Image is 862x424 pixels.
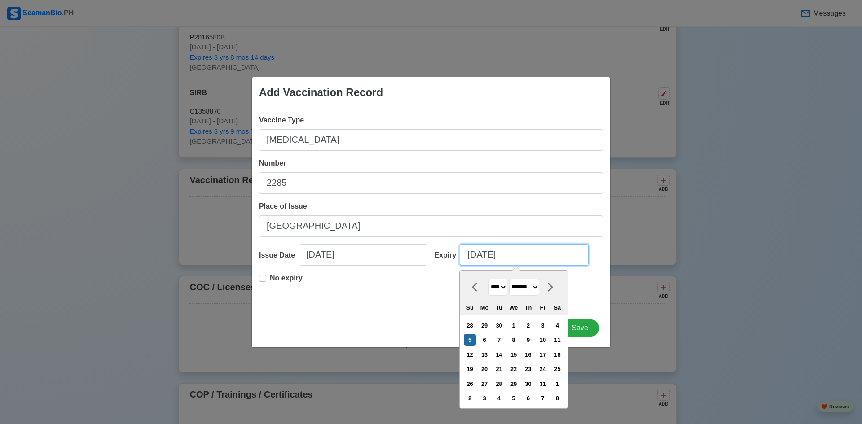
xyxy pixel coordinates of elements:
div: Choose Friday, October 10th, 2025 [537,334,549,346]
div: Choose Monday, October 27th, 2025 [478,378,490,390]
div: Choose Saturday, November 1st, 2025 [551,378,563,390]
div: Choose Tuesday, October 28th, 2025 [493,378,505,390]
div: Tu [493,302,505,314]
div: Choose Friday, October 24th, 2025 [537,363,549,375]
div: Choose Monday, September 29th, 2025 [478,319,490,332]
div: Choose Saturday, October 11th, 2025 [551,334,563,346]
div: Choose Tuesday, September 30th, 2025 [493,319,505,332]
div: Choose Monday, November 3rd, 2025 [478,392,490,404]
span: Vaccine Type [259,116,304,124]
div: Choose Saturday, October 18th, 2025 [551,349,563,361]
div: Expiry [435,250,460,261]
div: Choose Tuesday, October 21st, 2025 [493,363,505,375]
div: Choose Wednesday, October 15th, 2025 [507,349,519,361]
div: Choose Sunday, November 2nd, 2025 [464,392,476,404]
div: Choose Monday, October 6th, 2025 [478,334,490,346]
div: Choose Saturday, October 4th, 2025 [551,319,563,332]
div: Choose Wednesday, October 8th, 2025 [507,334,519,346]
div: Add Vaccination Record [259,84,383,101]
input: Ex: Sinovac 1st Dose [259,129,603,151]
div: Choose Sunday, October 12th, 2025 [464,349,476,361]
div: Choose Sunday, October 26th, 2025 [464,378,476,390]
div: Choose Sunday, September 28th, 2025 [464,319,476,332]
div: Choose Sunday, October 19th, 2025 [464,363,476,375]
div: We [507,302,519,314]
button: Save [561,319,599,337]
div: Choose Sunday, October 5th, 2025 [464,334,476,346]
div: Choose Thursday, October 9th, 2025 [522,334,534,346]
span: Number [259,159,286,167]
div: Choose Friday, October 3rd, 2025 [537,319,549,332]
div: Choose Monday, October 13th, 2025 [478,349,490,361]
div: Su [464,302,476,314]
div: Choose Saturday, October 25th, 2025 [551,363,563,375]
input: Ex: Manila [259,215,603,237]
div: Choose Thursday, October 16th, 2025 [522,349,534,361]
div: Mo [478,302,490,314]
div: Sa [551,302,563,314]
div: Choose Friday, October 17th, 2025 [537,349,549,361]
div: Choose Wednesday, October 29th, 2025 [507,378,519,390]
div: Choose Tuesday, November 4th, 2025 [493,392,505,404]
div: Choose Tuesday, October 7th, 2025 [493,334,505,346]
div: Choose Wednesday, October 22nd, 2025 [507,363,519,375]
div: Choose Thursday, October 23rd, 2025 [522,363,534,375]
div: Choose Tuesday, October 14th, 2025 [493,349,505,361]
input: Ex: 1234567890 [259,172,603,194]
div: Fr [537,302,549,314]
div: Choose Friday, November 7th, 2025 [537,392,549,404]
div: month 2025-10 [462,318,565,406]
div: Choose Wednesday, October 1st, 2025 [507,319,519,332]
span: Place of Issue [259,202,307,210]
div: Choose Saturday, November 8th, 2025 [551,392,563,404]
div: Choose Thursday, October 2nd, 2025 [522,319,534,332]
div: Issue Date [259,250,299,261]
div: Th [522,302,534,314]
div: Choose Wednesday, November 5th, 2025 [507,392,519,404]
div: Choose Thursday, November 6th, 2025 [522,392,534,404]
div: Choose Monday, October 20th, 2025 [478,363,490,375]
div: Choose Thursday, October 30th, 2025 [522,378,534,390]
p: No expiry [270,273,303,284]
div: Choose Friday, October 31st, 2025 [537,378,549,390]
